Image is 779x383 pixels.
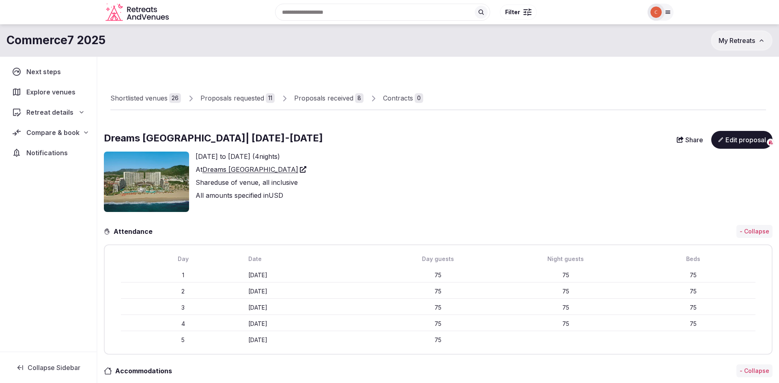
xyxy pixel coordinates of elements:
span: Explore venues [26,87,79,97]
span: ( 4 nights) [252,152,280,160]
img: Catalina [650,6,662,18]
div: Date [248,255,372,263]
div: 75 [376,287,500,295]
div: [DATE] [248,271,372,279]
div: Day [121,255,245,263]
a: Dreams [GEOGRAPHIC_DATA] [202,165,306,174]
span: Compare & book [26,128,80,137]
a: Visit the homepage [105,3,170,21]
div: USD [196,190,306,200]
div: 75 [376,271,500,279]
div: [DATE] [248,320,372,328]
div: [DATE] [248,287,372,295]
div: 75 [631,320,755,328]
span: My Retreats [719,36,755,45]
span: All amounts specified in [196,191,269,199]
span: Filter [505,8,520,16]
h3: Attendance [110,227,159,236]
button: Filter [500,4,537,20]
span: Retreat details [26,107,73,117]
span: Notifications [26,148,71,158]
svg: Retreats and Venues company logo [105,3,170,21]
button: Share [672,133,708,147]
div: Proposals requested [200,93,264,103]
a: Explore venues [6,83,90,101]
div: Shared [196,178,306,187]
span: Collapse Sidebar [28,364,80,372]
span: , all inclusive [258,178,298,186]
div: 75 [376,336,500,344]
div: 8 [355,93,364,103]
div: Night guests [504,255,628,263]
div: 75 [504,304,628,312]
span: use of venue [218,178,258,186]
a: Next steps [6,63,90,80]
div: 75 [376,320,500,328]
a: Proposals requested11 [200,87,275,110]
h3: Accommodations [112,366,180,376]
div: 2 [121,287,245,295]
div: [DATE] [248,304,372,312]
span: Dreams [GEOGRAPHIC_DATA]| [DATE]-[DATE] [104,132,323,144]
div: 75 [631,287,755,295]
h1: Commerce7 2025 [6,32,105,48]
span: to [220,152,226,160]
span: At [196,165,202,173]
div: 26 [169,93,181,103]
div: 5 [121,336,245,344]
button: - Collapse [736,225,773,238]
div: 4 [121,320,245,328]
a: Proposals received8 [294,87,364,110]
img: Venue cover photo [104,152,189,212]
div: 75 [631,304,755,312]
button: Edit proposal [711,131,773,149]
div: 0 [415,93,423,103]
div: 75 [504,271,628,279]
div: 1 [121,271,245,279]
div: 11 [266,93,275,103]
div: 75 [504,287,628,295]
a: Contracts0 [383,87,423,110]
div: Contracts [383,93,413,103]
div: Beds [631,255,755,263]
button: - Collapse [736,364,773,377]
button: Collapse Sidebar [6,359,90,377]
span: Next steps [26,67,64,77]
button: My Retreats [711,30,773,51]
div: 75 [631,271,755,279]
div: [DATE] [DATE] [196,152,306,161]
a: Notifications [6,144,90,161]
div: Shortlisted venues [110,93,168,103]
div: 75 [504,320,628,328]
div: 75 [376,304,500,312]
div: [DATE] [248,336,372,344]
div: Day guests [376,255,500,263]
div: Proposals received [294,93,353,103]
a: Shortlisted venues26 [110,87,181,110]
div: 3 [121,304,245,312]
